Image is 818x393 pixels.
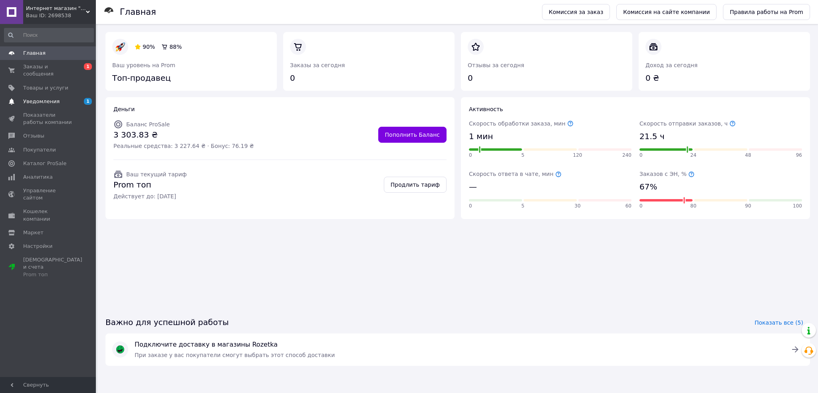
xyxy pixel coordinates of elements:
span: Заказы и сообщения [23,63,74,78]
span: Аналитика [23,174,53,181]
span: 100 [793,203,802,209]
a: Комиссия за заказ [542,4,610,20]
a: Пополнить Баланс [378,127,447,143]
span: Важно для успешной работы [105,317,229,328]
span: Маркет [23,229,44,236]
span: 24 [690,152,696,159]
span: 21.5 ч [639,131,665,142]
span: Уведомления [23,98,60,105]
span: Управление сайтом [23,187,74,201]
span: Товары и услуги [23,84,68,92]
span: Отзывы [23,132,44,140]
span: Покупатели [23,146,56,154]
span: 80 [690,203,696,209]
a: Подключите доставку в магазины RozetkaПри заказе у вас покупатели смогут выбрать этот способ дост... [105,333,810,366]
a: Правила работы на Prom [723,4,810,20]
span: [DEMOGRAPHIC_DATA] и счета [23,256,82,278]
span: 67% [639,181,657,193]
span: 0 [469,152,472,159]
span: 1 [84,98,92,105]
span: Каталог ProSale [23,160,66,167]
span: Скорость отправки заказов, ч [639,120,736,127]
span: — [469,181,477,193]
span: 96 [796,152,802,159]
span: 5 [521,152,524,159]
span: 1 мин [469,131,493,142]
span: Реальные средства: 3 227.64 ₴ · Бонус: 76.19 ₴ [113,142,254,150]
span: 120 [573,152,582,159]
span: Баланс ProSale [126,121,170,128]
span: 90% [143,44,155,50]
span: 5 [521,203,524,209]
span: При заказе у вас покупатели смогут выбрать этот способ доставки [135,352,335,358]
input: Поиск [4,28,94,42]
span: Prom топ [113,179,187,191]
span: Показатели работы компании [23,112,74,126]
span: 30 [574,203,580,209]
span: Подключите доставку в магазины Rozetka [135,340,781,349]
a: Комиссия на сайте компании [616,4,717,20]
div: Prom топ [23,271,82,278]
span: 48 [745,152,751,159]
a: Продлить тариф [384,177,447,193]
span: Ваш текущий тариф [126,171,187,178]
span: Скорость обработки заказа, мин [469,120,574,127]
span: 3 303.83 ₴ [113,129,254,141]
h1: Главная [120,7,156,17]
span: Главная [23,50,46,57]
span: Скорость ответа в чате, мин [469,171,562,177]
span: 90 [745,203,751,209]
span: Деньги [113,106,135,112]
span: Настройки [23,243,52,250]
span: 60 [625,203,631,209]
span: 1 [84,63,92,70]
span: Показать все (5) [754,319,803,327]
span: Кошелек компании [23,208,74,222]
span: Активность [469,106,503,112]
span: 88% [169,44,182,50]
div: Ваш ID: 2698538 [26,12,96,19]
span: 0 [639,152,643,159]
span: 0 [639,203,643,209]
span: 240 [622,152,631,159]
span: Действует до: [DATE] [113,192,187,200]
span: Интернет магазин "Autostar" [26,5,86,12]
span: 0 [469,203,472,209]
span: Заказов с ЭН, % [639,171,695,177]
